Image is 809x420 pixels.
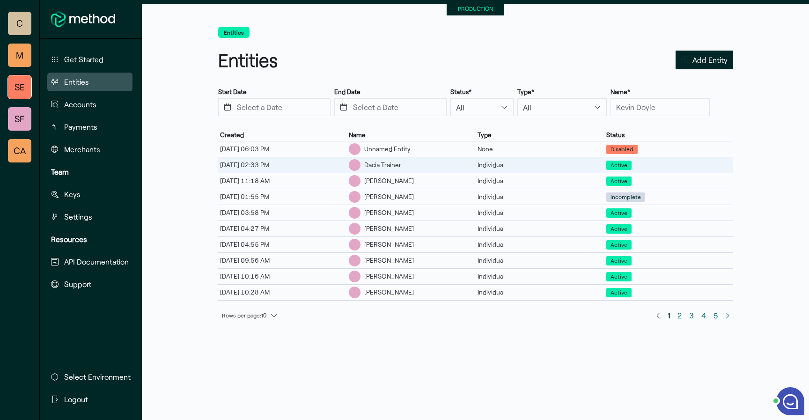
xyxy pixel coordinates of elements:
span: Active [610,225,627,233]
button: Select Environment [47,368,134,386]
div: [PERSON_NAME] [364,240,414,250]
div: Bank [349,207,360,219]
span: Active [606,177,632,186]
button: Add Entity [676,51,733,69]
button: Logout [47,390,134,409]
span: Incomplete [606,192,645,202]
div: Individual [476,238,604,251]
label: Start Date [218,88,247,96]
span: Keys [64,189,81,200]
tr: [DATE] 01:55 PM[PERSON_NAME]IndividualIncomplete [218,189,733,205]
img: MethodFi Logo [51,11,115,27]
span: CA [14,141,26,160]
input: Kevin Doyle [610,98,710,116]
div: Bank [349,191,360,203]
div: [PERSON_NAME] [364,256,414,265]
a: Page 4 of 5 [698,308,710,323]
span: Get Started [64,54,103,65]
div: None [476,143,604,155]
label: Status* [450,88,471,96]
div: Bank [349,255,360,266]
div: [DATE] 09:56 AM [218,254,347,266]
button: Rows per page:10 [218,310,281,321]
button: Merchants [47,140,132,159]
span: 1 [668,309,670,322]
tr: [DATE] 06:03 PMUnnamed EntityNoneDisabled [218,141,733,157]
span: Active [610,161,627,169]
div: [PERSON_NAME] [364,192,414,202]
tr: [DATE] 10:28 AM[PERSON_NAME]IndividualActive [218,285,733,301]
input: Press the down key to open a popover containing a calendar. [218,98,331,116]
span: Active [606,208,632,218]
button: Get Started [47,50,132,69]
div: [PERSON_NAME] [364,208,414,218]
div: [PERSON_NAME] [364,224,414,234]
span: Active [606,240,632,250]
nav: breadcrumb [218,27,733,40]
div: [DATE] 04:55 PM [218,238,347,251]
span: Type [478,131,492,139]
div: Bank [349,143,360,155]
button: Payments [47,118,132,136]
span: Active [606,256,632,265]
div: Individual [476,206,604,219]
tr: [DATE] 09:56 AM[PERSON_NAME]IndividualActive [218,253,733,269]
label: Name* [610,88,630,96]
div: Bank [349,287,360,298]
label: Type* [517,88,534,96]
button: Entities [218,27,250,38]
div: Individual [476,254,604,266]
span: Resources [51,234,87,245]
span: Entities [64,76,89,88]
div: Individual [476,191,604,203]
div: [DATE] 04:27 PM [218,222,347,235]
button: Accounts [47,95,132,114]
div: Individual [476,159,604,171]
tr: [DATE] 11:18 AM[PERSON_NAME]IndividualActive [218,173,733,189]
span: Support [64,279,91,290]
button: Stride Funding [8,107,31,131]
div: Bank [349,223,360,235]
span: Select Environment [64,371,131,383]
div: [DATE] 11:18 AM [218,175,347,187]
span: Add Entity [692,53,728,66]
button: Entities [47,73,132,91]
div: [DATE] 01:55 PM [218,191,347,203]
strong: Resources [51,235,87,243]
button: Spring EQ [8,75,31,99]
span: 4 [701,309,706,322]
span: M [16,46,23,65]
span: SF [15,110,25,128]
span: Active [606,288,632,297]
div: [DATE] 03:58 PM [218,206,347,219]
span: Incomplete [610,193,641,201]
tr: [DATE] 03:58 PM[PERSON_NAME]IndividualActive [218,205,733,221]
div: [PERSON_NAME] [364,176,414,186]
input: Press the down key to open a popover containing a calendar. [334,98,447,116]
div: [DATE] 10:28 AM [218,286,347,298]
span: Name [349,131,366,139]
div: Bank [349,159,360,171]
tr: [DATE] 02:33 PMDacia TrainerIndividualActive [218,157,733,173]
div: Individual [476,286,604,298]
span: API Documentation [64,256,129,267]
span: Accounts [64,99,96,110]
span: 3 [689,309,694,322]
div: Dacia Trainer [364,160,401,170]
span: Settings [64,211,92,222]
button: Cleo AI [8,139,31,162]
tr: [DATE] 10:16 AM[PERSON_NAME]IndividualActive [218,269,733,285]
a: Page 3 of 5 [685,308,698,323]
a: Page 2 of 5 [674,308,685,323]
div: Bank [349,175,360,187]
span: Logout [64,394,88,405]
button: Support [47,275,132,294]
span: Active [610,288,627,297]
span: Active [606,272,632,281]
span: Disabled [610,145,633,154]
div: [PERSON_NAME] [364,287,414,297]
span: Active [606,224,632,234]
